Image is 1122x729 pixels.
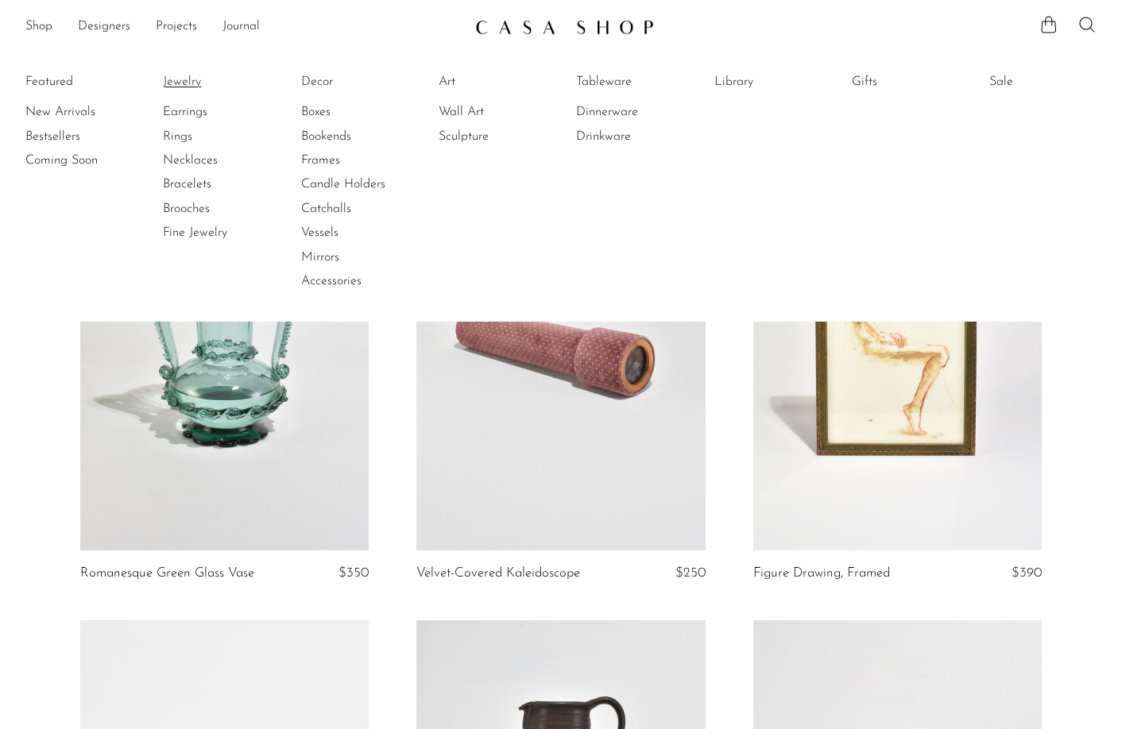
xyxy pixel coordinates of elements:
a: Jewelry [163,73,282,91]
a: Catchalls [301,200,420,218]
ul: Art [439,70,558,148]
ul: NEW HEADER MENU [25,13,462,40]
a: Drinkware [576,128,695,145]
span: $250 [675,566,706,580]
ul: Jewelry [163,70,282,245]
a: Shop [25,17,52,37]
a: Bestsellers [25,128,145,145]
a: Brooches [163,200,282,218]
a: Bookends [301,128,420,145]
a: Vessels [301,224,420,241]
a: Rings [163,128,282,145]
ul: Featured [25,100,145,172]
a: Accessories [301,272,420,290]
a: Tableware [576,73,695,91]
a: Gifts [852,73,971,91]
a: Mirrors [301,249,420,266]
a: Romanesque Green Glass Vase [80,566,254,580]
a: Earrings [163,103,282,121]
ul: Decor [301,70,420,294]
a: Candle Holders [301,175,420,193]
ul: Tableware [576,70,695,148]
a: Velvet-Covered Kaleidoscope [416,566,580,580]
a: Designers [78,17,130,37]
a: Projects [156,17,197,37]
span: $350 [339,566,369,580]
a: Frames [301,152,420,169]
a: Library [714,73,834,91]
a: Sculpture [439,128,558,145]
a: Necklaces [163,152,282,169]
ul: Gifts [852,70,971,100]
a: Figure Drawing, Framed [753,566,890,580]
a: Sale [989,73,1108,91]
a: Boxes [301,103,420,121]
a: Bracelets [163,175,282,193]
ul: Sale [989,70,1108,100]
nav: Desktop navigation [25,13,462,40]
a: Fine Jewelry [163,224,282,241]
a: Journal [222,17,260,37]
a: Art [439,73,558,91]
span: $390 [1012,566,1042,580]
a: New Arrivals [25,103,145,121]
ul: Library [714,70,834,100]
a: Decor [301,73,420,91]
a: Dinnerware [576,103,695,121]
a: Wall Art [439,103,558,121]
a: Coming Soon [25,152,145,169]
